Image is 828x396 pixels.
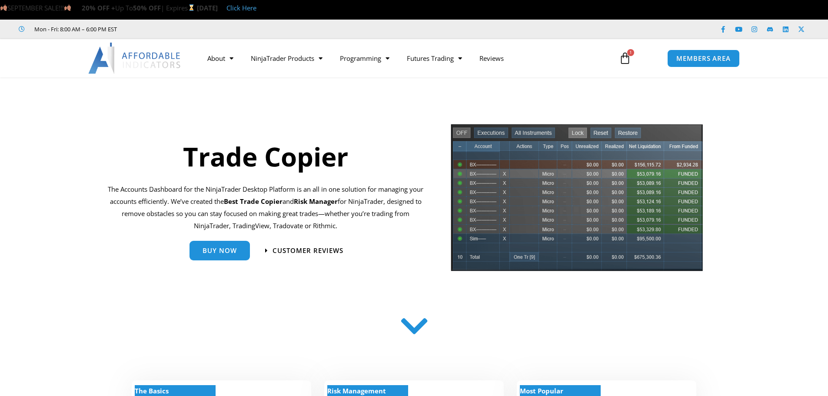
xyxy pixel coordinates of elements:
[667,50,740,67] a: MEMBERS AREA
[135,386,169,395] strong: The Basics
[82,3,115,12] strong: 20% OFF +
[32,24,117,34] span: Mon - Fri: 8:00 AM – 6:00 PM EST
[190,241,250,260] a: Buy Now
[108,138,424,175] h1: Trade Copier
[327,386,386,395] strong: Risk Management
[199,48,242,68] a: About
[450,123,704,278] img: tradecopier | Affordable Indicators – NinjaTrader
[64,4,71,11] img: 🍂
[471,48,512,68] a: Reviews
[242,48,331,68] a: NinjaTrader Products
[88,43,182,74] img: LogoAI | Affordable Indicators – NinjaTrader
[606,46,644,71] a: 1
[520,386,563,395] strong: Most Popular
[676,55,731,62] span: MEMBERS AREA
[0,4,7,11] img: 🍂
[265,247,343,254] a: Customer Reviews
[294,197,338,206] strong: Risk Manager
[224,197,283,206] b: Best Trade Copier
[199,48,609,68] nav: Menu
[203,247,237,254] span: Buy Now
[331,48,398,68] a: Programming
[627,49,634,56] span: 1
[129,25,259,33] iframe: Customer reviews powered by Trustpilot
[226,3,256,12] a: Click Here
[398,48,471,68] a: Futures Trading
[188,4,195,11] img: ⌛
[108,183,424,232] p: The Accounts Dashboard for the NinjaTrader Desktop Platform is an all in one solution for managin...
[273,247,343,254] span: Customer Reviews
[133,3,161,12] strong: 50% OFF
[197,3,218,12] strong: [DATE]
